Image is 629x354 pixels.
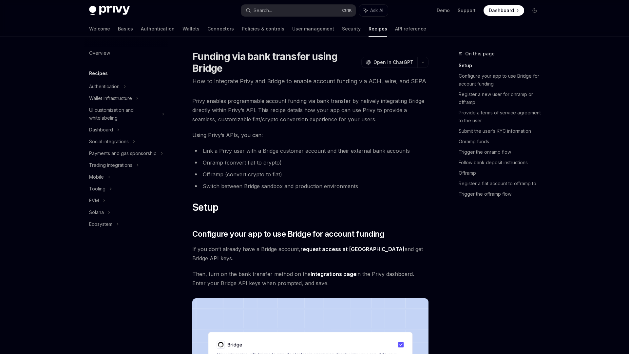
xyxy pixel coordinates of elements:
[373,59,413,66] span: Open in ChatGPT
[342,8,352,13] span: Ctrl K
[192,96,429,124] span: Privy enables programmable account funding via bank transfer by natively integrating Bridge direc...
[192,182,429,191] li: Switch between Bridge sandbox and production environments
[182,21,200,37] a: Wallets
[459,89,545,108] a: Register a new user for onramp or offramp
[192,130,429,140] span: Using Privy’s APIs, you can:
[242,21,284,37] a: Policies & controls
[118,21,133,37] a: Basics
[459,71,545,89] a: Configure your app to use Bridge for account funding
[192,229,384,239] span: Configure your app to use Bridge for account funding
[89,94,132,102] div: Wallet infrastructure
[459,189,545,199] a: Trigger the offramp flow
[458,7,476,14] a: Support
[89,6,130,15] img: dark logo
[192,50,359,74] h1: Funding via bank transfer using Bridge
[192,170,429,179] li: Offramp (convert crypto to fiat)
[89,83,120,90] div: Authentication
[292,21,334,37] a: User management
[459,168,545,178] a: Offramp
[84,47,168,59] a: Overview
[89,161,132,169] div: Trading integrations
[192,245,429,263] span: If you don’t already have a Bridge account, and get Bridge API keys.
[459,178,545,189] a: Register a fiat account to offramp to
[342,21,361,37] a: Security
[89,21,110,37] a: Welcome
[192,146,429,155] li: Link a Privy user with a Bridge customer account and their external bank accounts
[192,77,429,86] p: How to integrate Privy and Bridge to enable account funding via ACH, wire, and SEPA
[459,126,545,136] a: Submit the user’s KYC information
[361,57,417,68] button: Open in ChatGPT
[484,5,524,16] a: Dashboard
[89,173,104,181] div: Mobile
[529,5,540,16] button: Toggle dark mode
[311,271,356,278] a: Integrations page
[89,69,108,77] h5: Recipes
[241,5,356,16] button: Search...CtrlK
[89,185,105,193] div: Tooling
[89,106,158,122] div: UI customization and whitelabeling
[459,60,545,71] a: Setup
[300,246,405,253] a: request access at [GEOGRAPHIC_DATA]
[141,21,175,37] a: Authentication
[89,149,157,157] div: Payments and gas sponsorship
[89,197,99,205] div: EVM
[89,138,129,146] div: Social integrations
[489,7,514,14] span: Dashboard
[192,269,429,288] span: Then, turn on the bank transfer method on the in the Privy dashboard. Enter your Bridge API keys ...
[192,158,429,167] li: Onramp (convert fiat to crypto)
[459,108,545,126] a: Provide a terms of service agreement to the user
[459,157,545,168] a: Follow bank deposit instructions
[192,201,218,213] span: Setup
[207,21,234,37] a: Connectors
[89,220,112,228] div: Ecosystem
[359,5,388,16] button: Ask AI
[89,208,104,216] div: Solana
[459,147,545,157] a: Trigger the onramp flow
[369,21,387,37] a: Recipes
[89,49,110,57] div: Overview
[437,7,450,14] a: Demo
[459,136,545,147] a: Onramp funds
[370,7,383,14] span: Ask AI
[395,21,426,37] a: API reference
[254,7,272,14] div: Search...
[465,50,495,58] span: On this page
[89,126,113,134] div: Dashboard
